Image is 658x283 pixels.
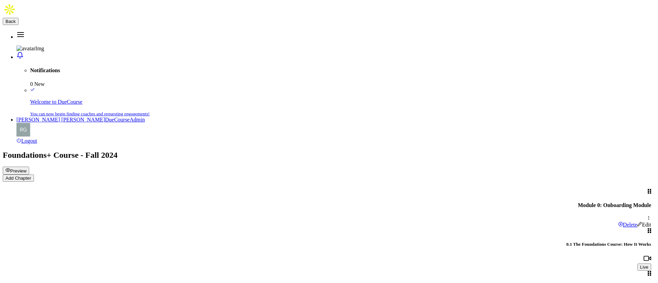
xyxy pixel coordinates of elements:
[16,117,105,123] span: [PERSON_NAME] [PERSON_NAME]
[21,138,37,144] span: Logout
[7,228,651,271] div: 0.1 The Foundations Course: How It WorksLive
[10,168,26,173] span: Preview
[3,167,29,175] button: Preview
[16,46,44,52] img: avatarImg
[16,123,30,137] img: avatarImg
[7,202,651,208] h4: Module 0: Onboarding Module
[642,222,651,228] span: Edit
[7,242,651,247] h5: 0.1 The Foundations Course: How It Works
[3,175,34,182] button: Add Chapter
[30,99,82,105] span: Welcome to DueCourse
[3,3,16,16] img: Apollo.io
[3,18,19,25] button: Back
[30,111,150,116] small: You can now begin finding coaches and requesting engagements!
[105,117,145,123] span: DueCourseAdmin
[16,117,655,138] a: [PERSON_NAME] [PERSON_NAME]DueCourseAdminavatarImg
[30,81,655,87] div: 0 New
[637,263,651,271] button: Live
[5,19,16,24] span: Back
[623,222,637,228] span: Delete
[3,151,655,160] h2: Foundations+ Course - Fall 2024
[30,67,655,74] h4: Notifications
